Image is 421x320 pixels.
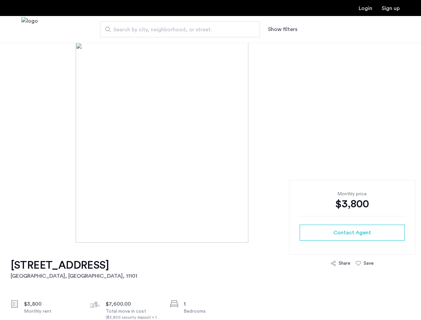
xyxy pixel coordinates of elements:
div: $7,600.00 [106,300,162,308]
div: Monthly price [300,191,405,197]
div: Monthly rent [24,308,80,315]
h2: [GEOGRAPHIC_DATA], [GEOGRAPHIC_DATA] , 11101 [11,272,137,280]
a: [STREET_ADDRESS][GEOGRAPHIC_DATA], [GEOGRAPHIC_DATA], 11101 [11,259,137,280]
img: [object%20Object] [76,43,345,243]
div: Share [339,260,350,267]
div: $3,800 [300,197,405,211]
div: $3,800 [24,300,80,308]
span: Contact Agent [333,229,371,237]
a: Login [359,6,372,11]
button: button [300,225,405,241]
button: Show or hide filters [268,25,297,33]
input: Apartment Search [100,21,260,37]
span: Search by city, neighborhood, or street. [113,26,241,34]
a: Cazamio Logo [21,17,38,42]
div: Bedrooms [184,308,240,315]
h1: [STREET_ADDRESS] [11,259,137,272]
a: Registration [382,6,400,11]
img: logo [21,17,38,42]
div: 1 [184,300,240,308]
div: Save [364,260,374,267]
